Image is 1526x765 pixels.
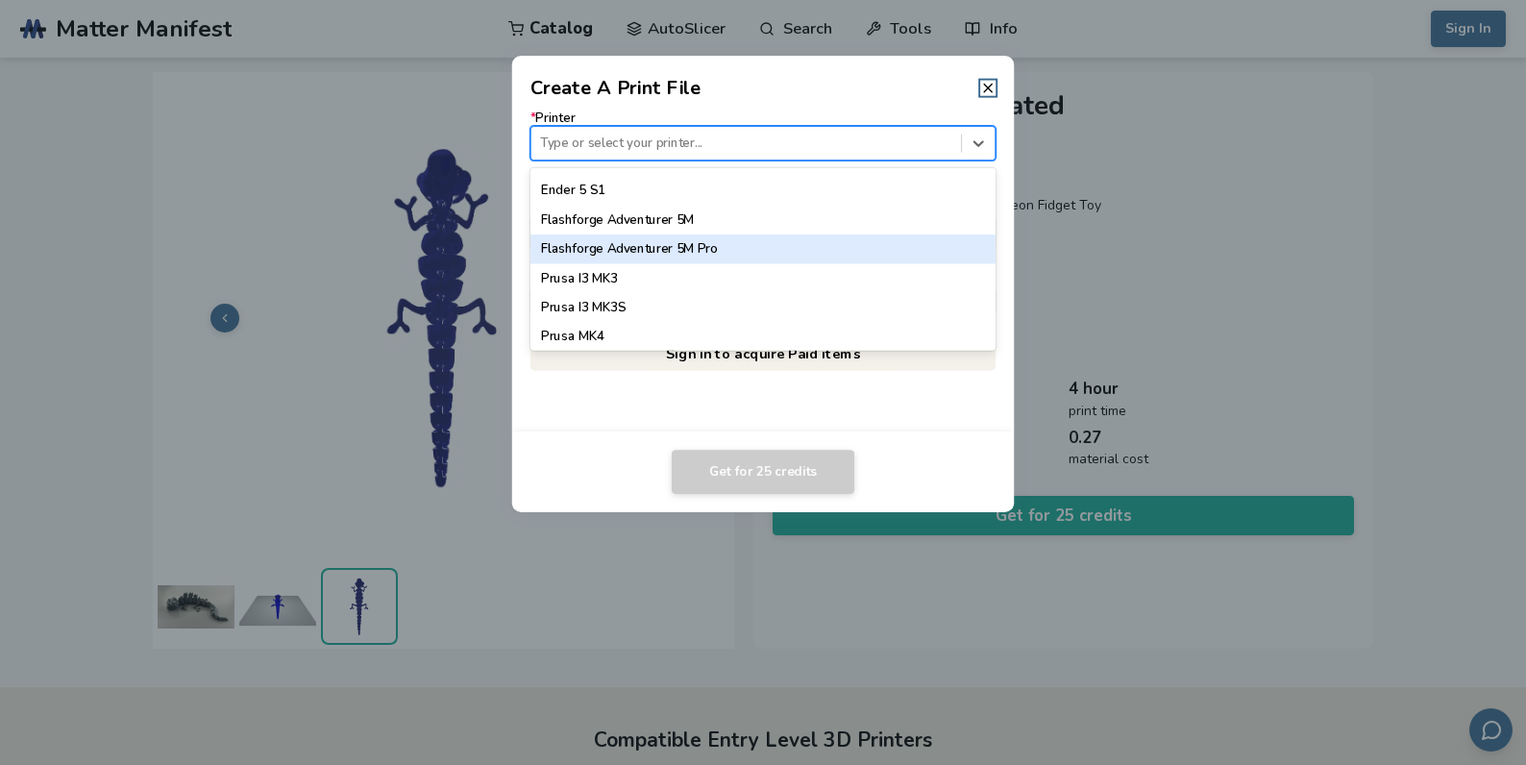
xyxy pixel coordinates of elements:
button: Get for 25 credits [672,450,854,494]
div: Flashforge Adventurer 5M Pro [530,234,997,263]
a: Sign in to acquire Paid items [530,336,997,371]
label: Printer [530,111,997,160]
div: Prusa I3 MK3 [530,263,997,292]
div: Prusa MK4 [530,322,997,351]
input: *PrinterType or select your printer...Ender 3 V3 KEEnder 3 V3 PlusEnder 3 V3 SEEnder 5Ender 5 Plu... [540,136,544,150]
div: Prusa I3 MK3S [530,293,997,322]
div: Flashforge Adventurer 5M [530,205,997,234]
h2: Create A Print File [530,74,701,102]
div: Ender 5 S1 [530,176,997,205]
